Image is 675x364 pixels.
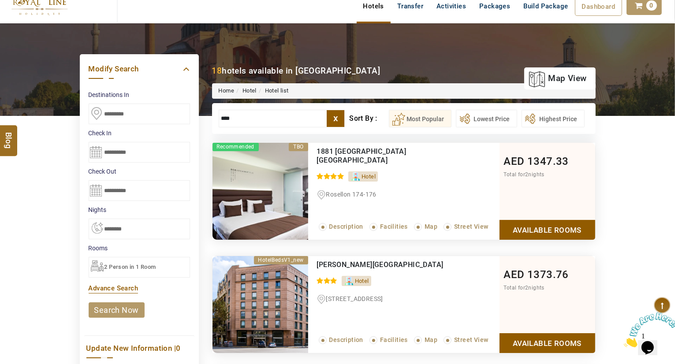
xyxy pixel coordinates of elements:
span: Description [329,223,363,230]
label: nights [89,205,190,214]
span: 2 [525,171,528,178]
span: [STREET_ADDRESS] [326,295,383,302]
span: Hotel [355,278,369,284]
span: 2 Person in 1 Room [104,264,156,270]
a: Show Rooms [500,220,595,240]
div: hotels available in [GEOGRAPHIC_DATA] [212,65,380,77]
span: Description [329,336,363,343]
span: Recommended [213,143,259,151]
a: Modify Search [89,63,190,75]
label: x [327,110,344,127]
span: Map [425,336,437,343]
b: 18 [212,66,222,76]
span: Total for nights [504,171,544,178]
span: 1347.33 [527,155,569,167]
a: Home [219,87,235,94]
span: Total for nights [504,285,544,291]
span: 0 [176,344,180,353]
label: Check Out [89,167,190,176]
span: Facilities [380,223,408,230]
button: Lowest Price [456,110,517,127]
a: 1881 [GEOGRAPHIC_DATA] [GEOGRAPHIC_DATA] [317,147,406,164]
span: Map [425,223,437,230]
img: a9b35ce362fd2237e89c8808cc5b7ea9b777e626.jpeg [213,143,308,240]
a: search now [89,302,145,318]
span: 1 [4,4,7,11]
button: Most Popular [389,110,451,127]
span: Facilities [380,336,408,343]
span: Street View [454,223,488,230]
span: AED [504,268,525,281]
a: Update New Information |0 [86,342,192,354]
img: 2f89e3123a8b60ad41b6bfa20affc13a41d1db69.jpeg [213,256,308,353]
div: Sort By : [349,110,388,127]
span: Hotel [362,173,376,180]
span: 0 [646,0,657,11]
div: 1881 Barcelona Gran Rosellon Hotel [317,147,463,165]
span: 1373.76 [527,268,569,281]
span: Blog [3,132,15,140]
span: AED [504,155,525,167]
img: Chat attention grabber [4,4,58,38]
span: Rosellon 174-176 [326,191,377,198]
div: Leonardo Hotel Barcelona Gran Via [317,260,463,269]
span: Dashboard [582,3,615,11]
a: Advance Search [89,284,138,292]
label: Rooms [89,244,190,253]
a: Hotel [242,87,257,94]
span: 2 [525,285,528,291]
li: Hotel list [257,87,289,95]
div: HotelBedsV1_new [254,256,308,264]
a: Show Rooms [500,333,595,353]
label: Destinations In [89,90,190,99]
label: Check In [89,129,190,137]
iframe: chat widget [620,309,675,351]
a: map view [529,69,586,88]
span: Street View [454,336,488,343]
div: TBO [289,143,308,151]
a: [PERSON_NAME][GEOGRAPHIC_DATA] [317,260,444,269]
button: Highest Price [522,110,585,127]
